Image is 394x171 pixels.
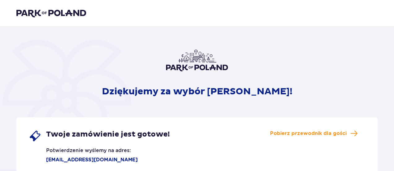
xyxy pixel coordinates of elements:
[166,50,228,71] img: Park of Poland logo
[46,130,170,139] span: Twoje zamówienie jest gotowe!
[270,130,358,137] a: Pobierz przewodnik dla gości
[270,130,347,137] span: Pobierz przewodnik dla gości
[29,156,138,163] p: [EMAIL_ADDRESS][DOMAIN_NAME]
[102,86,292,97] p: Dziękujemy za wybór [PERSON_NAME]!
[29,130,41,142] img: single ticket icon
[29,142,131,154] p: Potwierdzenie wyślemy na adres:
[16,9,86,17] img: Park of Poland logo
